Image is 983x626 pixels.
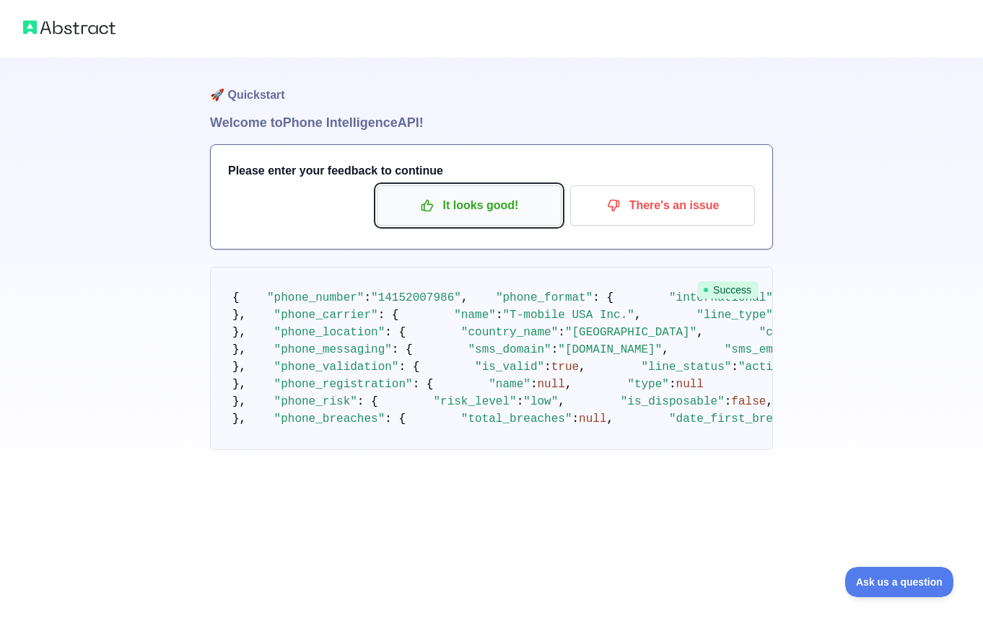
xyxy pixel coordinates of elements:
span: "sms_domain" [468,343,551,356]
span: : { [398,361,419,374]
span: : [731,361,738,374]
span: "international" [669,291,773,304]
span: "is_valid" [475,361,544,374]
span: "name" [489,378,530,391]
span: "sms_email" [725,343,801,356]
button: There's an issue [570,185,755,226]
span: : [572,413,579,426]
span: "low" [523,395,558,408]
span: "T-mobile USA Inc." [502,309,634,322]
span: : [551,343,559,356]
span: : { [385,413,406,426]
span: "phone_registration" [274,378,413,391]
h3: Please enter your feedback to continue [228,162,755,180]
span: , [579,361,586,374]
span: "phone_risk" [274,395,357,408]
span: "name" [454,309,496,322]
span: "phone_number" [267,291,364,304]
span: "risk_level" [433,395,516,408]
span: "line_type" [696,309,773,322]
span: : [364,291,371,304]
span: "phone_breaches" [274,413,385,426]
span: : { [593,291,613,304]
span: "is_disposable" [621,395,725,408]
span: "phone_location" [274,326,385,339]
p: It looks good! [388,193,551,218]
span: , [662,343,669,356]
span: "type" [627,378,669,391]
img: Abstract logo [23,17,115,38]
span: , [461,291,468,304]
h1: Welcome to Phone Intelligence API! [210,113,773,133]
span: false [731,395,766,408]
span: : { [413,378,434,391]
span: null [579,413,606,426]
span: , [558,395,565,408]
span: "country_name" [461,326,558,339]
span: "[GEOGRAPHIC_DATA]" [565,326,696,339]
span: true [551,361,579,374]
span: null [676,378,704,391]
span: : { [385,326,406,339]
span: "[DOMAIN_NAME]" [558,343,662,356]
span: : [544,361,551,374]
button: It looks good! [377,185,562,226]
span: , [766,395,773,408]
span: , [565,378,572,391]
span: : [725,395,732,408]
span: : [496,309,503,322]
span: : [517,395,524,408]
span: : { [357,395,378,408]
span: : [530,378,538,391]
span: "country_code" [759,326,856,339]
span: "date_first_breached" [669,413,815,426]
span: "phone_validation" [274,361,399,374]
span: "phone_messaging" [274,343,392,356]
span: "total_breaches" [461,413,572,426]
span: , [696,326,704,339]
span: : { [378,309,399,322]
iframe: Toggle Customer Support [845,567,954,597]
p: There's an issue [581,193,744,218]
span: "phone_carrier" [274,309,378,322]
span: Success [697,281,759,299]
span: { [232,291,240,304]
span: , [634,309,642,322]
span: : [558,326,565,339]
span: : { [392,343,413,356]
span: : [669,378,676,391]
h1: 🚀 Quickstart [210,58,773,113]
span: "line_status" [642,361,732,374]
span: , [607,413,614,426]
span: "phone_format" [496,291,593,304]
span: "active" [738,361,794,374]
span: "14152007986" [371,291,461,304]
span: null [537,378,564,391]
